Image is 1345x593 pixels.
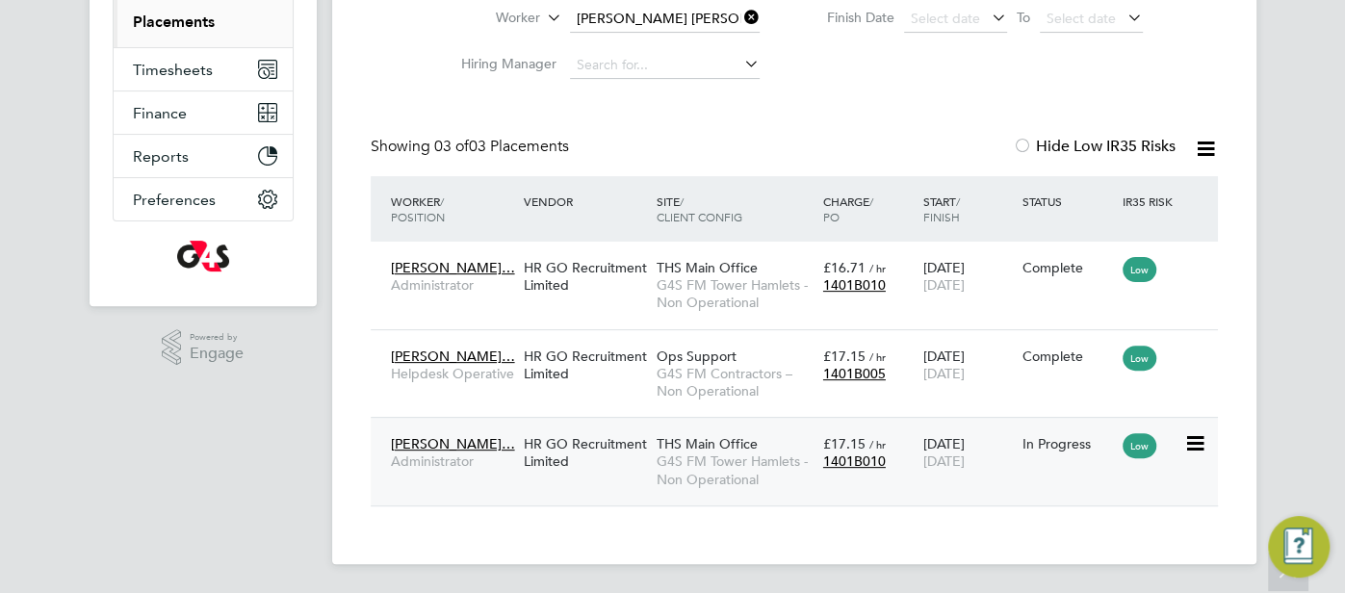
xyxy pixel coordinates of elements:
span: £17.15 [823,435,866,452]
span: [DATE] [922,452,964,470]
div: [DATE] [918,425,1018,479]
span: Low [1123,257,1156,282]
span: [PERSON_NAME]… [391,259,515,276]
span: £17.15 [823,348,866,365]
a: Go to home page [113,241,294,271]
span: Select date [911,10,980,27]
span: Administrator [391,276,514,294]
span: 03 of [434,137,469,156]
span: / Client Config [657,193,742,224]
span: Low [1123,433,1156,458]
div: Worker [386,184,519,234]
button: Engage Resource Center [1268,516,1330,578]
div: Status [1018,184,1118,219]
div: Site [652,184,818,234]
span: G4S FM Tower Hamlets - Non Operational [657,452,814,487]
span: Reports [133,147,189,166]
a: Placements [133,13,215,31]
span: / Finish [922,193,959,224]
span: [PERSON_NAME]… [391,435,515,452]
span: 1401B010 [823,276,886,294]
span: [DATE] [922,365,964,382]
span: THS Main Office [657,435,758,452]
span: / hr [869,437,886,451]
span: £16.71 [823,259,866,276]
span: 1401B005 [823,365,886,382]
span: Engage [190,346,244,362]
span: / hr [869,349,886,364]
div: Showing [371,137,573,157]
span: / hr [869,261,886,275]
span: 1401B010 [823,452,886,470]
button: Finance [114,91,293,134]
span: THS Main Office [657,259,758,276]
label: Hiring Manager [446,55,556,72]
div: [DATE] [918,338,1018,392]
img: g4s-logo-retina.png [177,241,229,271]
label: Hide Low IR35 Risks [1013,137,1176,156]
span: Preferences [133,191,216,209]
span: Administrator [391,452,514,470]
span: To [1011,5,1036,30]
div: IR35 Risk [1118,184,1184,219]
span: [DATE] [922,276,964,294]
span: / Position [391,193,445,224]
div: Complete [1022,348,1113,365]
label: Worker [429,9,540,28]
button: Reports [114,135,293,177]
span: / PO [823,193,873,224]
div: In Progress [1022,435,1113,452]
div: Start [918,184,1018,234]
span: G4S FM Tower Hamlets - Non Operational [657,276,814,311]
button: Preferences [114,178,293,220]
input: Search for... [570,52,760,79]
div: [DATE] [918,249,1018,303]
div: HR GO Recruitment Limited [519,338,652,392]
div: Charge [818,184,918,234]
span: G4S FM Contractors – Non Operational [657,365,814,400]
span: Select date [1047,10,1116,27]
span: Timesheets [133,61,213,79]
div: Complete [1022,259,1113,276]
input: Search for... [570,6,760,33]
span: Powered by [190,329,244,346]
a: [PERSON_NAME]…AdministratorHR GO Recruitment LimitedTHS Main OfficeG4S FM Tower Hamlets - Non Ope... [386,425,1218,441]
span: 03 Placements [434,137,569,156]
div: HR GO Recruitment Limited [519,249,652,303]
div: Vendor [519,184,652,219]
span: Low [1123,346,1156,371]
span: Ops Support [657,348,737,365]
button: Timesheets [114,48,293,90]
a: Powered byEngage [162,329,244,366]
span: Finance [133,104,187,122]
label: Finish Date [808,9,894,26]
div: HR GO Recruitment Limited [519,425,652,479]
a: [PERSON_NAME]…AdministratorHR GO Recruitment LimitedTHS Main OfficeG4S FM Tower Hamlets - Non Ope... [386,248,1218,265]
a: [PERSON_NAME]…Helpdesk OperativeHR GO Recruitment LimitedOps SupportG4S FM Contractors – Non Oper... [386,337,1218,353]
span: [PERSON_NAME]… [391,348,515,365]
span: Helpdesk Operative [391,365,514,382]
